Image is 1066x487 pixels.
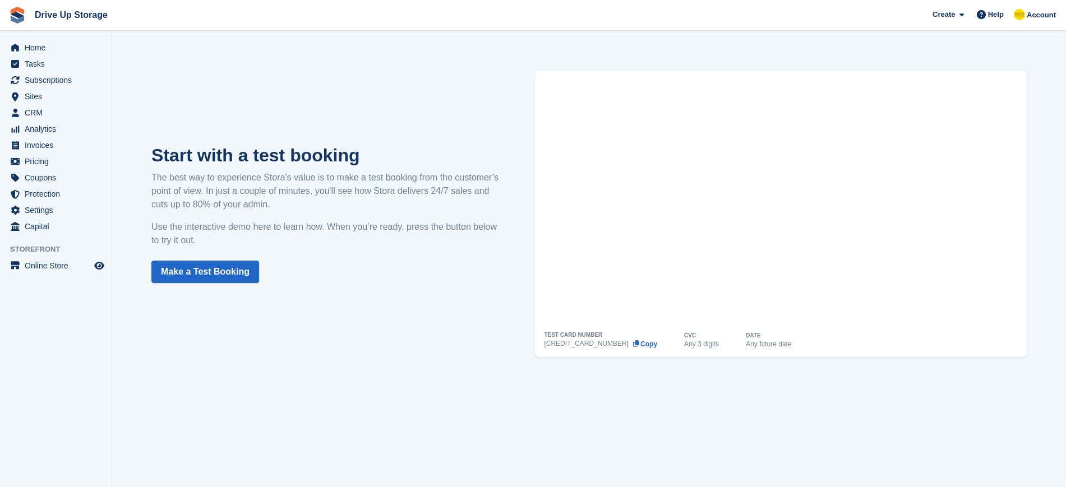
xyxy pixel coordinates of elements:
[25,202,92,218] span: Settings
[30,6,112,24] a: Drive Up Storage
[6,40,106,55] a: menu
[25,154,92,169] span: Pricing
[6,186,106,202] a: menu
[933,9,955,20] span: Create
[6,219,106,234] a: menu
[93,259,106,272] a: Preview store
[151,145,360,165] strong: Start with a test booking
[25,137,92,153] span: Invoices
[746,333,760,338] div: DATE
[6,56,106,72] a: menu
[25,258,92,273] span: Online Store
[25,105,92,120] span: CRM
[6,202,106,218] a: menu
[25,89,92,104] span: Sites
[746,341,791,347] div: Any future date
[1014,9,1025,20] img: Crispin Vitoria
[151,220,501,247] p: Use the interactive demo here to learn how. When you’re ready, press the button below to try it out.
[25,72,92,88] span: Subscriptions
[25,186,92,202] span: Protection
[151,171,501,211] p: The best way to experience Stora’s value is to make a test booking from the customer’s point of v...
[988,9,1004,20] span: Help
[632,340,657,348] button: Copy
[6,105,106,120] a: menu
[544,71,1018,332] iframe: How to Place a Test Booking
[9,7,26,24] img: stora-icon-8386f47178a22dfd0bd8f6a31ec36ba5ce8667c1dd55bd0f319d3a0aa187defe.svg
[1027,10,1056,21] span: Account
[25,40,92,55] span: Home
[6,121,106,137] a: menu
[25,219,92,234] span: Capital
[6,258,106,273] a: menu
[25,56,92,72] span: Tasks
[25,121,92,137] span: Analytics
[151,261,259,283] a: Make a Test Booking
[6,72,106,88] a: menu
[6,154,106,169] a: menu
[684,341,719,347] div: Any 3 digits
[544,332,602,338] div: TEST CARD NUMBER
[684,333,696,338] div: CVC
[6,170,106,185] a: menu
[6,137,106,153] a: menu
[544,340,629,347] div: [CREDIT_CARD_NUMBER]
[6,89,106,104] a: menu
[10,244,112,255] span: Storefront
[25,170,92,185] span: Coupons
